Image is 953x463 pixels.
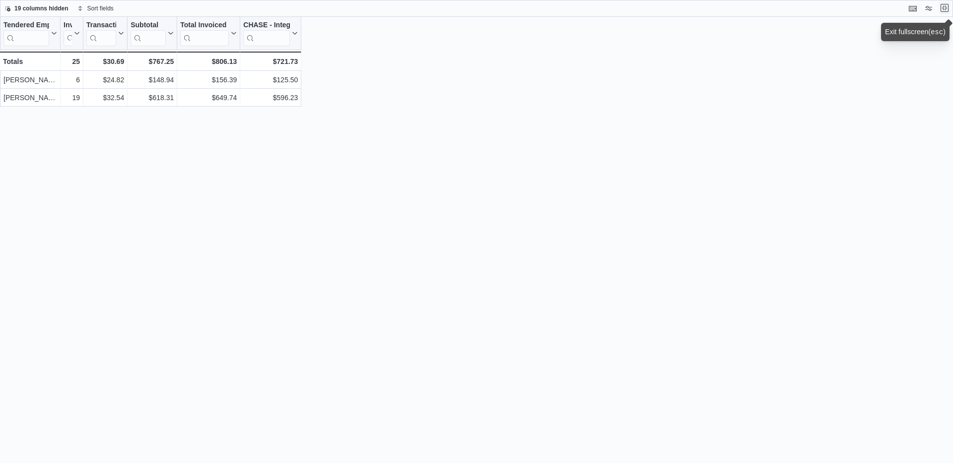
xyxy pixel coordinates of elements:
div: CHASE - Integrated [243,21,290,30]
div: 6 [64,74,80,86]
div: Total Invoiced [180,21,229,30]
div: Transaction Average [86,21,116,30]
div: Subtotal [131,21,166,46]
div: $618.31 [131,92,174,104]
div: 19 [64,92,80,104]
div: Totals [3,56,57,67]
button: Invoices Sold [64,21,80,46]
div: $24.82 [86,74,124,86]
div: $148.94 [131,74,174,86]
div: Tendered Employee [3,21,49,30]
div: Tendered Employee [3,21,49,46]
div: Subtotal [131,21,166,30]
button: 19 columns hidden [0,2,72,14]
div: Invoices Sold [64,21,72,30]
button: Tendered Employee [3,21,57,46]
div: Total Invoiced [180,21,229,46]
div: $721.73 [243,56,298,67]
div: Exit fullscreen ( ) [885,26,946,37]
button: Display options [923,2,935,14]
div: $649.74 [180,92,237,104]
div: $767.25 [131,56,174,67]
button: Total Invoiced [180,21,237,46]
button: CHASE - Integrated [243,21,298,46]
div: CHASE - Integrated [243,21,290,46]
div: [PERSON_NAME] [3,74,57,86]
div: $806.13 [180,56,237,67]
span: Sort fields [87,4,114,12]
div: $596.23 [243,92,298,104]
button: Subtotal [131,21,174,46]
span: 19 columns hidden [14,4,68,12]
button: Exit fullscreen [939,2,951,14]
button: Sort fields [73,2,118,14]
div: [PERSON_NAME] [3,92,57,104]
div: $156.39 [180,74,237,86]
div: 25 [64,56,80,67]
button: Transaction Average [86,21,124,46]
kbd: esc [931,28,943,36]
div: $125.50 [243,74,298,86]
div: Transaction Average [86,21,116,46]
div: $30.69 [86,56,124,67]
div: Invoices Sold [64,21,72,46]
button: Keyboard shortcuts [907,2,919,14]
div: $32.54 [86,92,124,104]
